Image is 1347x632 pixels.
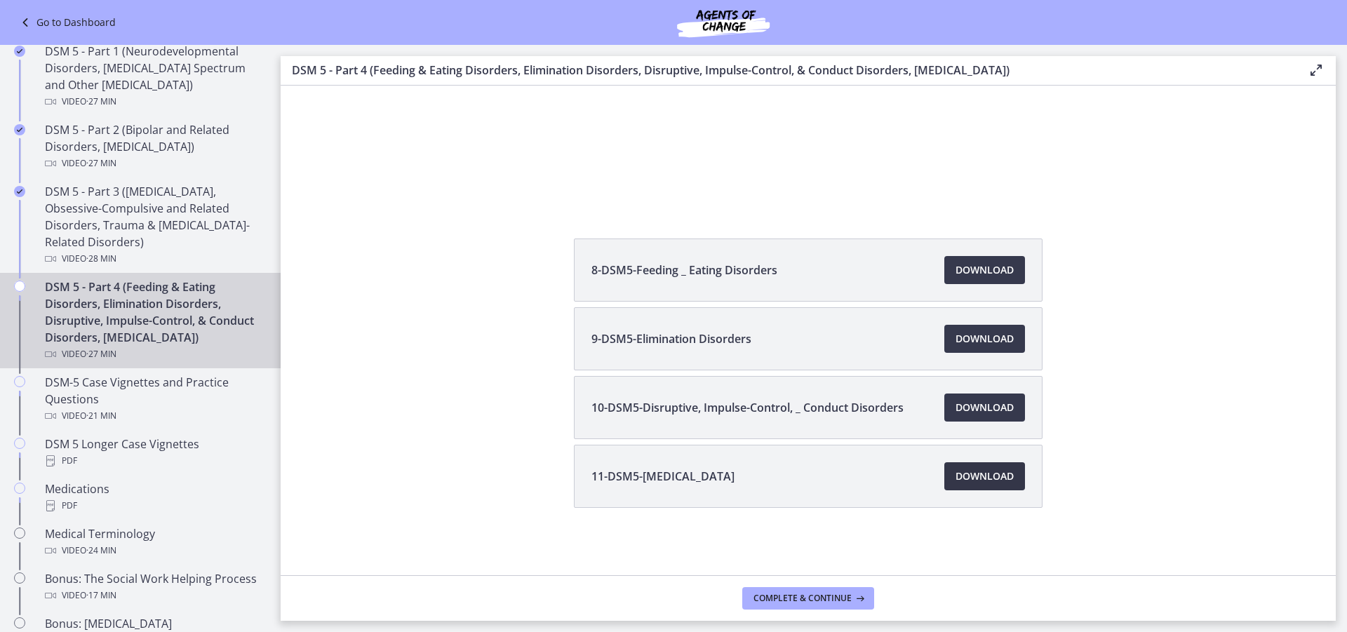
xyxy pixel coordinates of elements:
span: Download [956,468,1014,485]
span: · 27 min [86,155,116,172]
span: · 17 min [86,587,116,604]
div: DSM 5 - Part 3 ([MEDICAL_DATA], Obsessive-Compulsive and Related Disorders, Trauma & [MEDICAL_DAT... [45,183,264,267]
div: PDF [45,452,264,469]
span: · 27 min [86,93,116,110]
i: Completed [14,124,25,135]
a: Download [944,394,1025,422]
a: Download [944,256,1025,284]
div: Medications [45,480,264,514]
div: Video [45,346,264,363]
i: Completed [14,186,25,197]
img: Agents of Change [639,6,807,39]
span: 8-DSM5-Feeding _ Eating Disorders [591,262,777,278]
div: DSM-5 Case Vignettes and Practice Questions [45,374,264,424]
span: Download [956,262,1014,278]
i: Completed [14,46,25,57]
h3: DSM 5 - Part 4 (Feeding & Eating Disorders, Elimination Disorders, Disruptive, Impulse-Control, &... [292,62,1285,79]
div: Video [45,587,264,604]
span: Download [956,330,1014,347]
div: Video [45,155,264,172]
span: 10-DSM5-Disruptive, Impulse-Control, _ Conduct Disorders [591,399,904,416]
div: Video [45,250,264,267]
div: Video [45,408,264,424]
span: 11-DSM5-[MEDICAL_DATA] [591,468,735,485]
button: Complete & continue [742,587,874,610]
span: · 24 min [86,542,116,559]
div: Video [45,93,264,110]
div: DSM 5 Longer Case Vignettes [45,436,264,469]
div: PDF [45,497,264,514]
div: Medical Terminology [45,525,264,559]
div: Bonus: The Social Work Helping Process [45,570,264,604]
a: Download [944,325,1025,353]
span: Complete & continue [753,593,852,604]
div: DSM 5 - Part 4 (Feeding & Eating Disorders, Elimination Disorders, Disruptive, Impulse-Control, &... [45,278,264,363]
a: Download [944,462,1025,490]
span: · 27 min [86,346,116,363]
div: DSM 5 - Part 2 (Bipolar and Related Disorders, [MEDICAL_DATA]) [45,121,264,172]
div: Video [45,542,264,559]
div: DSM 5 - Part 1 (Neurodevelopmental Disorders, [MEDICAL_DATA] Spectrum and Other [MEDICAL_DATA]) [45,43,264,110]
span: · 28 min [86,250,116,267]
a: Go to Dashboard [17,14,116,31]
span: 9-DSM5-Elimination Disorders [591,330,751,347]
span: Download [956,399,1014,416]
span: · 21 min [86,408,116,424]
